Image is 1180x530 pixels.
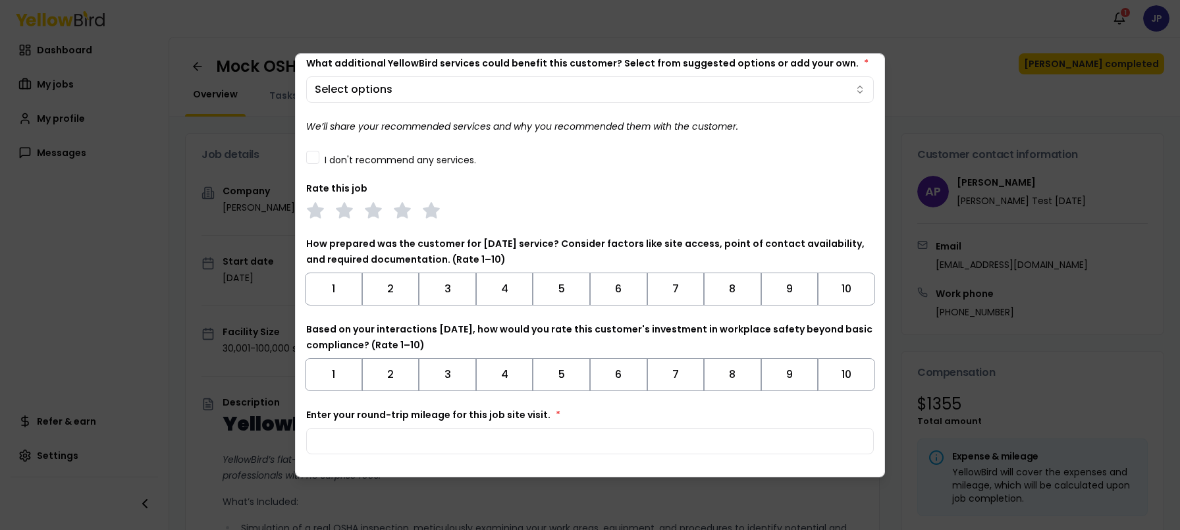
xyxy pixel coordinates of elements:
span: Select options [315,82,392,97]
button: Toggle 10 [818,358,875,391]
button: Select options [306,76,874,103]
button: Toggle 6 [590,358,647,391]
button: Toggle 4 [476,358,533,391]
button: Toggle 9 [761,358,818,391]
button: Toggle 6 [590,273,647,305]
button: Toggle 2 [362,273,419,305]
button: Toggle 3 [419,273,476,305]
button: Toggle 10 [818,273,875,305]
button: Toggle 1 [305,358,362,391]
button: Toggle 7 [647,273,705,305]
button: Toggle 5 [533,358,590,391]
button: Toggle 5 [533,273,590,305]
button: Toggle 2 [362,358,419,391]
label: How prepared was the customer for [DATE] service? Consider factors like site access, point of con... [306,237,865,266]
button: Toggle 8 [704,273,761,305]
label: I don't recommend any services. [325,155,476,165]
label: What additional YellowBird services could benefit this customer? Select from suggested options or... [306,57,869,70]
button: Toggle 3 [419,358,476,391]
button: Toggle 1 [305,273,362,305]
i: We’ll share your recommended services and why you recommended them with the customer. [306,120,738,133]
button: Toggle 4 [476,273,533,305]
label: Enter your round-trip mileage for this job site visit. [306,408,560,421]
button: Toggle 8 [704,358,761,391]
button: Toggle 9 [761,273,818,305]
label: Rate this job [306,182,367,195]
button: Toggle 7 [647,358,705,391]
label: Based on your interactions [DATE], how would you rate this customer's investment in workplace saf... [306,323,872,352]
